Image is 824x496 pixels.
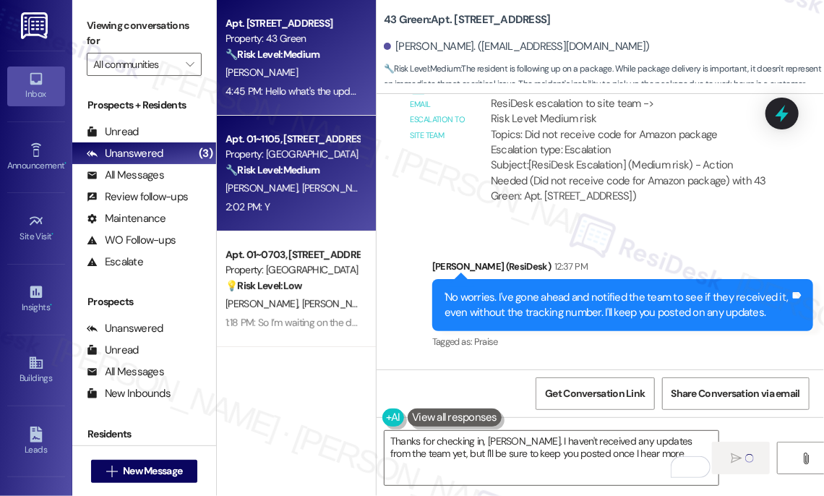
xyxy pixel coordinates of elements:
div: WO Follow-ups [87,233,176,248]
span: [PERSON_NAME] [226,181,302,194]
div: Property: [GEOGRAPHIC_DATA] [226,262,359,278]
a: Inbox [7,67,65,106]
div: Unread [87,124,139,140]
div: ResiDesk escalation to site team -> Risk Level: Medium risk Topics: Did not receive code for Amaz... [491,96,767,158]
a: Site Visit • [7,209,65,248]
div: New Inbounds [87,386,171,401]
div: Residents [72,427,216,442]
img: ResiDesk Logo [21,12,51,39]
span: • [64,158,66,168]
div: 4:45 PM: Hello what's the update with my packages? I work the hours the office are open so I can'... [226,85,760,98]
span: [PERSON_NAME] [226,66,298,79]
span: Praise [474,335,498,348]
span: Share Conversation via email [671,386,800,401]
div: 'No worries. I've gone ahead and notified the team to see if they received it, even without the t... [445,290,790,321]
span: [PERSON_NAME] [302,297,374,310]
div: Maintenance [87,211,166,226]
strong: 🔧 Risk Level: Medium [226,48,319,61]
div: Property: 43 Green [226,31,359,46]
a: Leads [7,422,65,461]
span: : The resident is following up on a package. While package delivery is important, it doesn't repr... [384,61,824,108]
strong: 🔧 Risk Level: Medium [384,63,460,74]
span: • [52,229,54,239]
div: Apt. [STREET_ADDRESS] [226,16,359,31]
div: 2:02 PM: Y [226,200,270,213]
i:  [731,453,742,464]
strong: 🔧 Risk Level: Medium [226,163,319,176]
div: Prospects [72,294,216,309]
div: 1:18 PM: So I’m waiting on the doctor now I’ll let you know when I’m almost done ok [226,316,565,329]
i:  [186,59,194,70]
div: Apt. 01~1105, [STREET_ADDRESS][PERSON_NAME] [226,132,359,147]
button: New Message [91,460,198,483]
div: Unread [87,343,139,358]
input: All communities [93,53,179,76]
div: All Messages [87,168,164,183]
div: Prospects + Residents [72,98,216,113]
div: Subject: [ResiDesk Escalation] (Medium risk) - Action Needed (Did not receive code for Amazon pac... [491,158,767,204]
span: Get Conversation Link [545,386,645,401]
div: Email escalation to site team [411,97,467,143]
label: Viewing conversations for [87,14,202,53]
div: Unanswered [87,146,163,161]
strong: 💡 Risk Level: Low [226,279,302,292]
button: Share Conversation via email [662,377,810,410]
div: (3) [195,142,216,165]
div: Apt. 01~0703, [STREET_ADDRESS][GEOGRAPHIC_DATA][US_STATE][STREET_ADDRESS] [226,247,359,262]
button: Get Conversation Link [536,377,654,410]
textarea: To enrich screen reader interactions, please activate Accessibility in Grammarly extension settings [385,431,718,485]
a: Insights • [7,280,65,319]
b: 43 Green: Apt. [STREET_ADDRESS] [384,12,551,27]
span: [PERSON_NAME] [226,297,302,310]
div: Escalate [87,255,143,270]
div: [PERSON_NAME]. ([EMAIL_ADDRESS][DOMAIN_NAME]) [384,39,650,54]
div: Property: [GEOGRAPHIC_DATA] [226,147,359,162]
span: [PERSON_NAME] [302,181,374,194]
a: Buildings [7,351,65,390]
div: 12:37 PM [551,259,588,274]
span: New Message [123,463,182,479]
span: • [50,300,52,310]
div: All Messages [87,364,164,380]
div: Tagged as: [432,331,813,352]
div: Review follow-ups [87,189,188,205]
i:  [801,453,812,464]
div: Unanswered [87,321,163,336]
div: [PERSON_NAME] (ResiDesk) [432,259,813,279]
i:  [106,466,117,477]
